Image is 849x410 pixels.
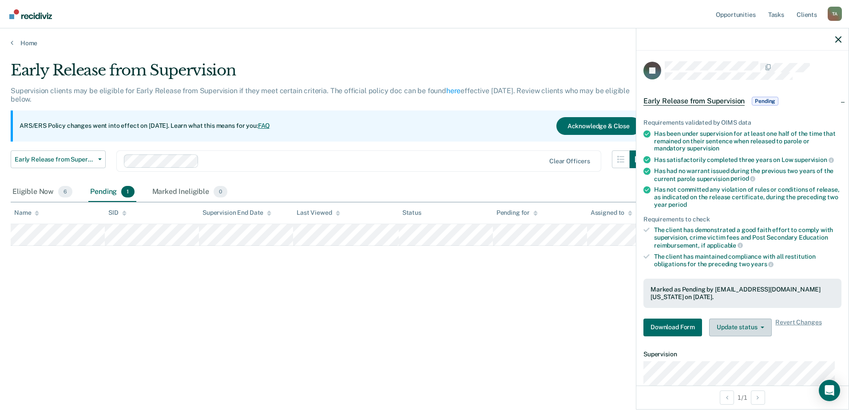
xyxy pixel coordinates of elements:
dt: Supervision [643,351,841,358]
div: The client has demonstrated a good faith effort to comply with supervision, crime victim fees and... [654,226,841,249]
div: Status [402,209,421,217]
p: Supervision clients may be eligible for Early Release from Supervision if they meet certain crite... [11,87,630,103]
span: Pending [752,97,778,106]
div: Requirements validated by OIMS data [643,119,841,126]
button: Profile dropdown button [828,7,842,21]
span: Early Release from Supervision [643,97,745,106]
div: Marked as Pending by [EMAIL_ADDRESS][DOMAIN_NAME][US_STATE] on [DATE]. [651,286,834,301]
div: Has been under supervision for at least one half of the time that remained on their sentence when... [654,130,841,152]
button: Download Form [643,319,702,336]
div: Marked Ineligible [151,182,230,202]
div: Requirements to check [643,216,841,223]
div: The client has maintained compliance with all restitution obligations for the preceding two [654,253,841,268]
a: Home [11,39,838,47]
div: Early Release from SupervisionPending [636,87,849,115]
img: Recidiviz [9,9,52,19]
div: Last Viewed [297,209,340,217]
div: Open Intercom Messenger [819,380,840,401]
div: Has not committed any violation of rules or conditions of release, as indicated on the release ce... [654,186,841,208]
div: Clear officers [549,158,590,165]
button: Next Opportunity [751,390,765,405]
span: 0 [214,186,227,197]
span: period [668,201,686,208]
div: Supervision End Date [202,209,271,217]
div: Early Release from Supervision [11,61,647,87]
button: Acknowledge & Close [556,117,641,135]
a: here [446,87,460,95]
span: 6 [58,186,72,197]
span: 1 [121,186,134,197]
div: Has had no warrant issued during the previous two years of the current parole supervision [654,167,841,182]
span: period [730,175,755,182]
div: Name [14,209,39,217]
span: Revert Changes [775,319,821,336]
div: Eligible Now [11,182,74,202]
div: 1 / 1 [636,386,849,409]
span: supervision [687,145,719,152]
span: Early Release from Supervision [15,156,95,163]
div: Has satisfactorily completed three years on Low [654,156,841,164]
span: supervision [794,156,833,163]
span: years [751,260,774,268]
p: ARS/ERS Policy changes went into effect on [DATE]. Learn what this means for you: [20,122,270,130]
button: Previous Opportunity [720,390,734,405]
span: applicable [707,242,743,249]
button: Update status [709,319,772,336]
div: Pending [88,182,136,202]
div: Pending for [496,209,538,217]
div: SID [108,209,127,217]
a: FAQ [258,122,270,129]
div: Assigned to [591,209,632,217]
a: Navigate to form link [643,319,706,336]
div: T A [828,7,842,21]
